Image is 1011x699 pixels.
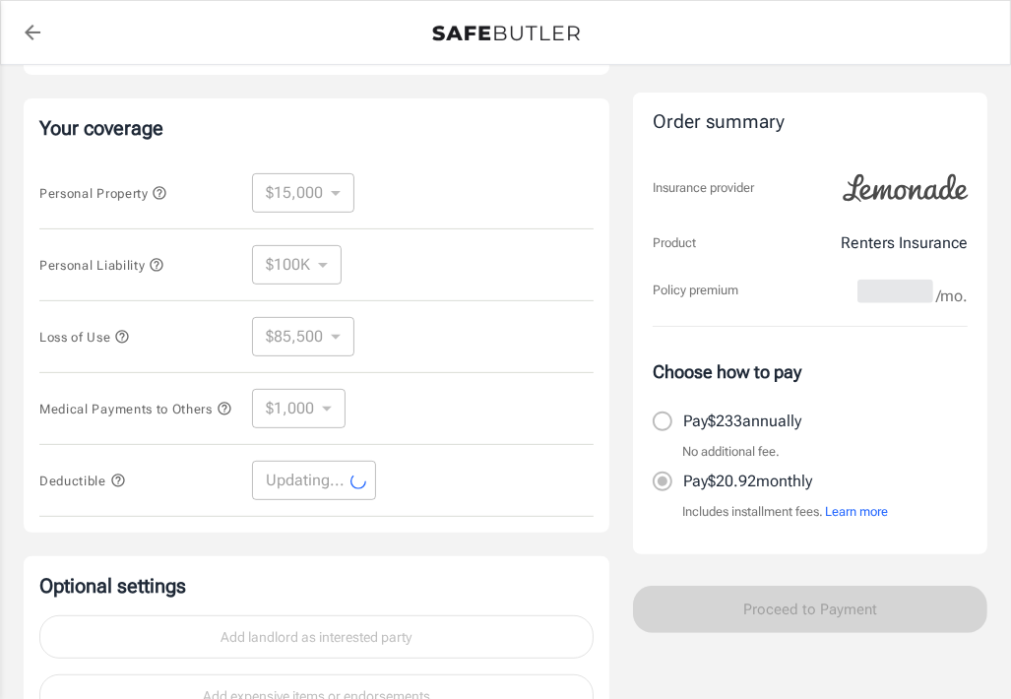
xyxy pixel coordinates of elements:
button: Personal Property [39,181,167,205]
span: /mo. [936,283,968,310]
p: Policy premium [653,281,738,300]
button: Medical Payments to Others [39,397,232,420]
span: Medical Payments to Others [39,402,232,416]
a: back to quotes [13,13,52,52]
button: Learn more [825,502,888,522]
p: Pay $20.92 monthly [683,470,812,493]
div: Order summary [653,108,968,137]
p: Insurance provider [653,178,754,198]
button: Loss of Use [39,325,130,349]
button: Personal Liability [39,253,164,277]
button: Deductible [39,469,126,492]
p: Choose how to pay [653,358,968,385]
span: Personal Liability [39,258,164,273]
span: Deductible [39,474,126,488]
p: Optional settings [39,572,594,600]
p: No additional fee. [682,442,780,462]
img: Back to quotes [432,26,580,41]
p: Your coverage [39,114,594,142]
p: Product [653,233,696,253]
span: Loss of Use [39,330,130,345]
span: Personal Property [39,186,167,201]
p: Renters Insurance [841,231,968,255]
p: Pay $233 annually [683,410,801,433]
img: Lemonade [832,160,979,216]
p: Includes installment fees. [682,502,888,522]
